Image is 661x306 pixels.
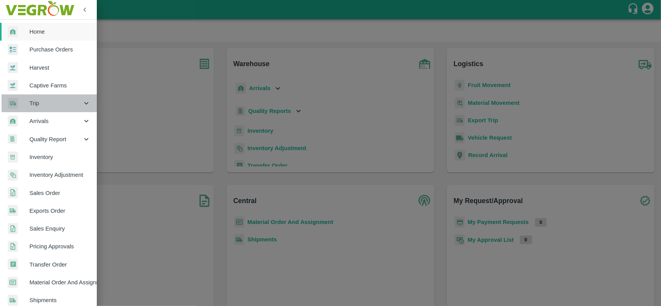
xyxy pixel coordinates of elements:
img: whInventory [8,152,18,163]
span: Exports Order [29,207,91,215]
img: whArrival [8,26,18,38]
span: Inventory [29,153,91,161]
img: shipments [8,295,18,306]
img: harvest [8,80,18,91]
span: Captive Farms [29,81,91,90]
span: Harvest [29,63,91,72]
img: reciept [8,44,18,55]
img: qualityReport [8,134,17,144]
span: Arrivals [29,117,82,125]
img: sales [8,241,18,252]
span: Purchase Orders [29,45,91,54]
img: inventory [8,169,18,181]
img: whTransfer [8,259,18,270]
img: harvest [8,62,18,74]
img: sales [8,187,18,198]
span: Sales Enquiry [29,224,91,233]
img: delivery [8,98,18,109]
img: sales [8,223,18,234]
span: Inventory Adjustment [29,171,91,179]
img: shipments [8,205,18,216]
span: Quality Report [29,135,82,144]
span: Sales Order [29,189,91,197]
img: centralMaterial [8,277,18,288]
span: Pricing Approvals [29,242,91,251]
span: Home [29,27,91,36]
span: Transfer Order [29,260,91,269]
span: Shipments [29,296,91,304]
span: Material Order And Assignment [29,278,91,287]
span: Trip [29,99,82,108]
img: whArrival [8,116,18,127]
